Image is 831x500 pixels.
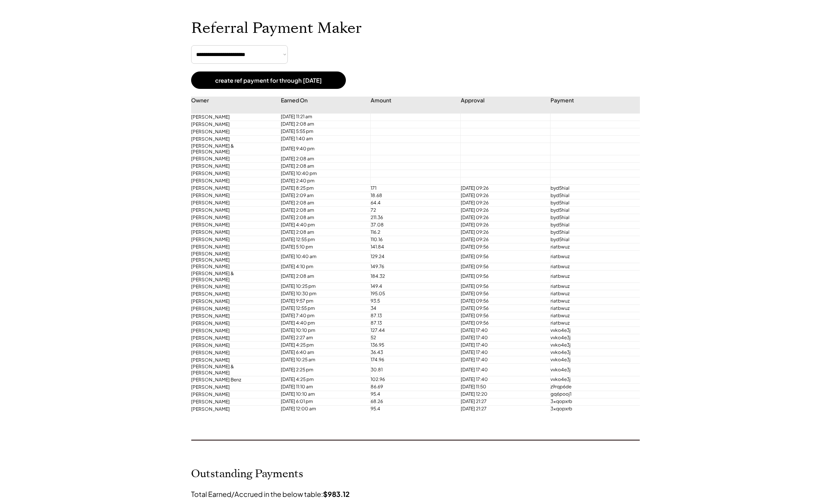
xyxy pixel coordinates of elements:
[281,163,358,170] div: [DATE] 2:08 am
[191,121,268,128] div: [PERSON_NAME]
[371,229,448,236] div: 116.2
[281,214,358,221] div: [DATE] 2:08 am
[191,71,346,89] button: create ref payment for through [DATE]
[281,207,358,214] div: [DATE] 2:08 am
[371,273,448,280] div: 184.32
[371,244,448,250] div: 141.84
[191,192,268,199] div: [PERSON_NAME]
[281,406,358,412] div: [DATE] 12:00 am
[551,200,628,206] div: byd5hial
[191,399,268,405] div: [PERSON_NAME]
[461,327,538,334] div: [DATE] 17:40
[191,207,268,213] div: [PERSON_NAME]
[551,376,628,383] div: vvko4e3j
[281,305,358,312] div: [DATE] 12:55 pm
[551,327,628,334] div: vvko4e3j
[191,170,268,177] div: [PERSON_NAME]
[281,253,358,260] div: [DATE] 10:40 am
[191,178,268,184] div: [PERSON_NAME]
[281,291,358,297] div: [DATE] 10:30 pm
[281,222,358,228] div: [DATE] 4:40 pm
[551,236,628,243] div: byd5hial
[461,406,538,412] div: [DATE] 21:27
[191,19,640,37] h1: Referral Payment Maker
[551,406,628,412] div: 3xqopxrb
[281,244,358,250] div: [DATE] 5:10 pm
[461,97,538,114] div: Approval
[371,391,448,398] div: 95.4
[191,143,268,155] div: [PERSON_NAME] & [PERSON_NAME]
[551,313,628,319] div: riatbwuz
[371,97,448,114] div: Amount
[191,335,268,341] div: [PERSON_NAME]
[371,313,448,319] div: 87.13
[281,342,358,349] div: [DATE] 4:25 pm
[281,146,358,152] div: [DATE] 9:40 pm
[281,335,358,341] div: [DATE] 2:27 am
[371,253,448,260] div: 129.24
[281,114,358,120] div: [DATE] 11:21 am
[551,367,628,373] div: vvko4e3j
[191,244,268,250] div: [PERSON_NAME]
[371,398,448,405] div: 68.26
[551,229,628,236] div: byd5hial
[281,136,358,142] div: [DATE] 1:40 am
[551,253,628,260] div: riatbwuz
[551,185,628,192] div: byd5hial
[371,264,448,270] div: 149.76
[551,384,628,390] div: z9rqp6de
[551,264,628,270] div: riatbwuz
[461,222,538,228] div: [DATE] 09:26
[551,207,628,214] div: byd5hial
[461,357,538,363] div: [DATE] 17:40
[461,253,538,260] div: [DATE] 09:56
[371,305,448,312] div: 34
[371,335,448,341] div: 52
[461,320,538,327] div: [DATE] 09:56
[461,384,538,390] div: [DATE] 11:50
[281,376,358,383] div: [DATE] 4:25 pm
[281,313,358,319] div: [DATE] 7:40 pm
[191,377,268,383] div: [PERSON_NAME] Benz
[191,136,268,142] div: [PERSON_NAME]
[191,342,268,349] div: [PERSON_NAME]
[371,192,448,199] div: 18.68
[191,291,268,297] div: [PERSON_NAME]
[461,349,538,356] div: [DATE] 17:40
[281,384,358,390] div: [DATE] 11:10 am
[191,320,268,327] div: [PERSON_NAME]
[461,313,538,319] div: [DATE] 09:56
[191,313,268,319] div: [PERSON_NAME]
[461,236,538,243] div: [DATE] 09:26
[371,349,448,356] div: 36.43
[551,391,628,398] div: gq6pooj1
[191,97,268,114] div: Owner
[461,185,538,192] div: [DATE] 09:26
[371,342,448,349] div: 136.95
[371,283,448,290] div: 149.4
[461,367,538,373] div: [DATE] 17:40
[191,214,268,221] div: [PERSON_NAME]
[281,185,358,192] div: [DATE] 8:25 pm
[191,364,268,376] div: [PERSON_NAME] & [PERSON_NAME]
[191,114,268,120] div: [PERSON_NAME]
[551,291,628,297] div: riatbwuz
[191,236,268,243] div: [PERSON_NAME]
[371,406,448,412] div: 95.4
[461,214,538,221] div: [DATE] 09:26
[191,185,268,191] div: [PERSON_NAME]
[371,327,448,334] div: 127.44
[281,121,358,128] div: [DATE] 2:08 am
[461,342,538,349] div: [DATE] 17:40
[281,298,358,304] div: [DATE] 9:57 pm
[461,244,538,250] div: [DATE] 09:56
[551,192,628,199] div: byd5hial
[191,129,268,135] div: [PERSON_NAME]
[281,367,358,373] div: [DATE] 2:25 pm
[281,391,358,398] div: [DATE] 10:10 am
[371,291,448,297] div: 195.05
[371,214,448,221] div: 211.36
[191,270,268,282] div: [PERSON_NAME] & [PERSON_NAME]
[371,298,448,304] div: 93.5
[551,214,628,221] div: byd5hial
